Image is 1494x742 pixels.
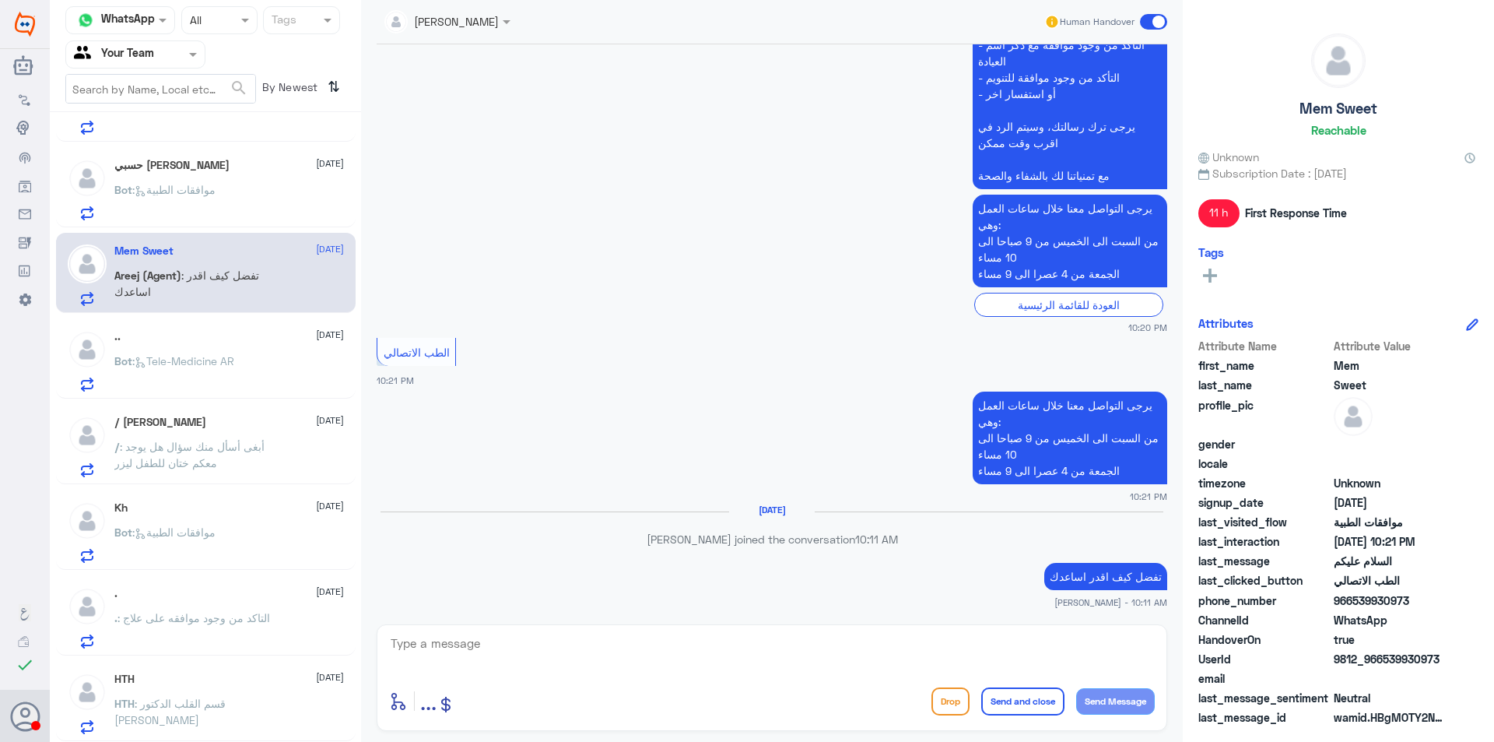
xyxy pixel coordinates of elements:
[1334,533,1447,550] span: 2025-09-05T19:21:12.895Z
[420,687,437,715] span: ...
[1334,593,1447,609] span: 966539930973
[316,499,344,513] span: [DATE]
[316,670,344,684] span: [DATE]
[74,43,97,66] img: yourTeam.svg
[1198,709,1331,726] span: last_message_id
[1334,690,1447,706] span: 0
[1334,709,1447,726] span: wamid.HBgMOTY2NTM5OTMwOTczFQIAEhgUM0E2Njk5QTAyMUZBNjUyMEZDRjIA
[1198,631,1331,648] span: HandoverOn
[1334,553,1447,569] span: السلام عليكم
[420,684,437,719] button: ...
[316,413,344,427] span: [DATE]
[1044,563,1167,590] p: 6/9/2025, 10:11 AM
[1299,100,1377,118] h5: Mem Sweet
[1198,338,1331,354] span: Attribute Name
[1334,631,1447,648] span: true
[1312,34,1365,87] img: defaultAdmin.png
[68,330,107,369] img: defaultAdmin.png
[1198,357,1331,374] span: first_name
[1076,688,1155,715] button: Send Message
[66,75,255,103] input: Search by Name, Local etc…
[1198,533,1331,550] span: last_interaction
[114,330,121,343] h5: ..
[1311,123,1366,137] h6: Reachable
[117,611,270,624] span: : التاكد من وجود موافقه على علاج
[1334,338,1447,354] span: Attribute Value
[1198,199,1240,227] span: 11 h
[114,416,206,429] h5: / زياد الغامدي
[931,687,970,716] button: Drop
[114,183,132,196] span: Bot
[1334,357,1447,374] span: Mem
[230,79,248,97] span: search
[68,159,107,198] img: defaultAdmin.png
[1198,494,1331,511] span: signup_date
[316,156,344,171] span: [DATE]
[1198,651,1331,667] span: UserId
[316,328,344,342] span: [DATE]
[981,687,1064,716] button: Send and close
[729,505,815,515] h6: [DATE]
[1334,494,1447,511] span: 2025-09-05T19:20:40.388Z
[68,673,107,712] img: defaultAdmin.png
[74,9,97,32] img: whatsapp.png
[132,526,216,539] span: : موافقات الطبية
[1198,593,1331,609] span: phone_number
[114,501,128,515] h5: Kh
[1198,316,1254,330] h6: Attributes
[114,440,265,469] span: : ‏أبغى أسأل منك سؤال هل يوجد معكم ختان للطفل ليزر
[377,531,1167,547] p: [PERSON_NAME] joined the conversation
[1198,670,1331,687] span: email
[1198,572,1331,589] span: last_clicked_button
[114,697,135,710] span: HTH
[1198,612,1331,628] span: ChannelId
[1198,165,1478,181] span: Subscription Date : [DATE]
[132,354,234,367] span: : Tele-Medicine AR
[114,526,132,539] span: Bot
[1198,377,1331,393] span: last_name
[1334,572,1447,589] span: الطب الاتصالي
[114,354,132,367] span: Bot
[1128,321,1167,334] span: 10:20 PM
[1334,612,1447,628] span: 2
[1245,205,1347,221] span: First Response Time
[15,12,35,37] img: Widebot Logo
[114,269,181,282] span: Areej (Agent)
[114,673,135,686] h5: HTH
[1198,245,1224,259] h6: Tags
[16,656,34,674] i: check
[1334,514,1447,530] span: موافقات الطبية
[1198,397,1331,433] span: profile_pic
[1198,514,1331,530] span: last_visited_flow
[377,375,414,385] span: 10:21 PM
[316,242,344,256] span: [DATE]
[114,697,226,726] span: : قسم القلب الدكتور [PERSON_NAME]
[269,11,296,31] div: Tags
[1334,436,1447,452] span: null
[1198,690,1331,706] span: last_message_sentiment
[114,244,174,258] h5: Mem Sweet
[1198,436,1331,452] span: gender
[855,533,898,546] span: 10:11 AM
[114,587,117,600] h5: .
[1334,475,1447,491] span: Unknown
[384,346,450,359] span: الطب الاتصالي
[1334,397,1373,436] img: defaultAdmin.png
[114,269,259,298] span: : تفضل كيف اقدر اساعدك
[973,392,1167,484] p: 5/9/2025, 10:21 PM
[256,74,321,105] span: By Newest
[316,585,344,599] span: [DATE]
[68,587,107,626] img: defaultAdmin.png
[1334,651,1447,667] span: 9812_966539930973
[1130,490,1167,503] span: 10:21 PM
[1198,553,1331,569] span: last_message
[10,702,40,731] button: Avatar
[974,293,1163,317] div: العودة للقائمة الرئيسية
[230,76,248,101] button: search
[1198,455,1331,472] span: locale
[973,195,1167,287] p: 5/9/2025, 10:20 PM
[1060,15,1135,29] span: Human Handover
[1334,670,1447,687] span: null
[1198,475,1331,491] span: timezone
[1198,149,1259,165] span: Unknown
